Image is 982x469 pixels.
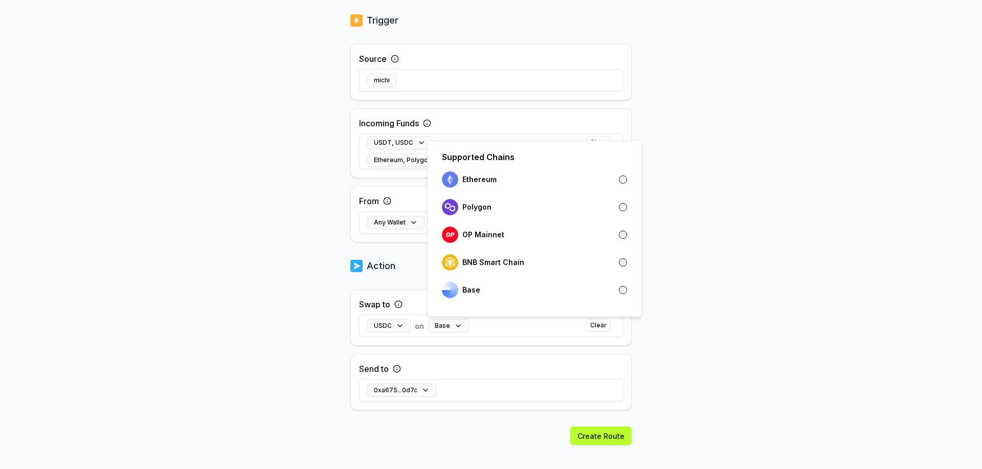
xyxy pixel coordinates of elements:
button: USDT, USDC [367,136,432,149]
p: Base [462,286,480,294]
button: Any Wallet [367,216,425,229]
p: BNB Smart Chain [462,258,524,266]
span: on [436,138,445,148]
button: Clear [586,319,611,331]
img: logo [350,13,363,28]
button: Create Route [570,427,632,445]
label: Incoming Funds [359,117,419,129]
label: From [359,195,379,207]
p: OP Mainnet [462,231,504,239]
img: logo [442,254,458,271]
p: Action [367,259,395,273]
p: Trigger [367,13,398,28]
button: Clear [586,136,611,148]
button: michi [367,74,396,87]
p: Ethereum [462,175,497,184]
img: logo [442,282,458,298]
div: Base [427,140,642,317]
p: Supported Chains [442,151,515,163]
img: logo [442,199,458,215]
p: Polygon [462,203,492,211]
button: Base [428,319,469,332]
button: 0xa675...0d7c [367,384,436,397]
span: on [415,321,424,331]
img: logo [442,227,458,243]
button: Ethereum, Polygon, OP Mainnet, BNB Smart Chain [367,153,543,167]
label: Source [359,53,387,65]
label: Send to [359,363,389,375]
img: logo [442,171,458,188]
label: Swap to [359,298,390,310]
button: USDC [367,319,411,332]
img: logo [350,259,363,273]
